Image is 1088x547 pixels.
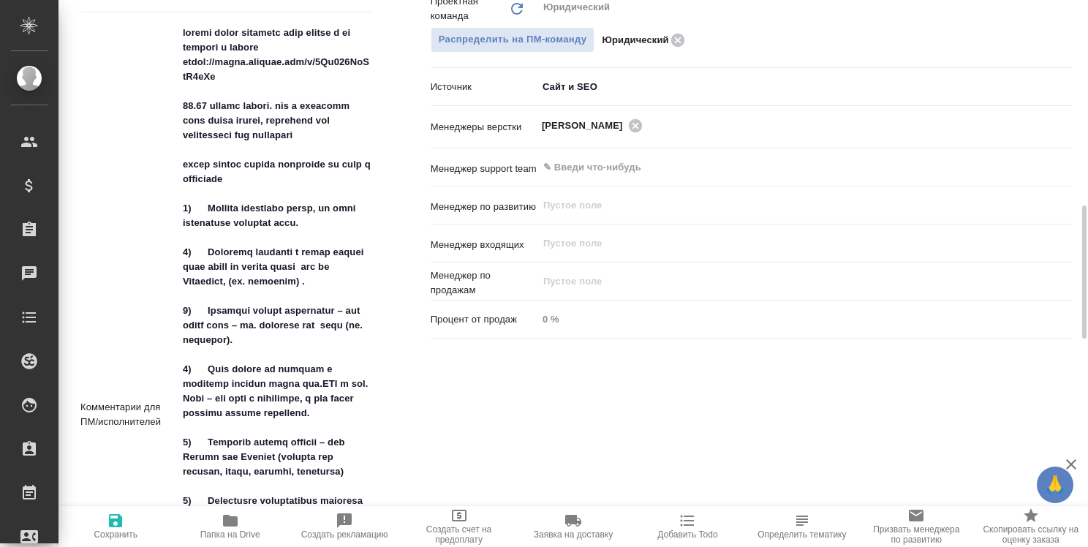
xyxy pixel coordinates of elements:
button: Определить тематику [745,506,859,547]
p: Менеджер по продажам [431,268,537,298]
button: Распределить на ПМ-команду [431,27,595,53]
span: Создать счет на предоплату [410,524,507,545]
button: Создать рекламацию [287,506,401,547]
input: Пустое поле [542,235,1038,252]
p: Менеджер по развитию [431,200,537,214]
input: ✎ Введи что-нибудь [542,159,1019,176]
button: Заявка на доставку [516,506,630,547]
button: Создать счет на предоплату [401,506,515,547]
input: Пустое поле [542,197,1038,214]
input: Пустое поле [537,309,1072,330]
span: Скопировать ссылку на оценку заказа [983,524,1079,545]
div: [PERSON_NAME] [542,116,647,135]
p: Процент от продаж [431,312,537,327]
button: 🙏 [1037,467,1073,503]
span: Добавить Todo [657,529,717,540]
p: Менеджеры верстки [431,120,537,135]
button: Добавить Todo [630,506,744,547]
span: Распределить на ПМ-команду [439,31,587,48]
button: Призвать менеджера по развитию [859,506,973,547]
p: Менеджер входящих [431,238,537,252]
span: 🙏 [1043,469,1068,500]
button: Open [1064,124,1067,127]
span: Призвать менеджера по развитию [868,524,964,545]
button: Сохранить [58,506,173,547]
span: Заявка на доставку [534,529,613,540]
button: Скопировать ссылку на оценку заказа [974,506,1088,547]
button: Папка на Drive [173,506,287,547]
p: Менеджер support team [431,162,537,176]
span: Папка на Drive [200,529,260,540]
span: Создать рекламацию [301,529,388,540]
span: Сохранить [94,529,137,540]
div: Сайт и SEO [537,75,1072,99]
input: Пустое поле [542,273,1038,290]
span: [PERSON_NAME] [542,118,632,133]
p: Источник [431,80,537,94]
p: Комментарии для ПМ/исполнителей [80,400,178,429]
span: В заказе уже есть ответственный ПМ или ПМ группа [431,27,595,53]
button: Open [1064,166,1067,169]
span: Определить тематику [758,529,846,540]
p: Юридический [602,33,668,48]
